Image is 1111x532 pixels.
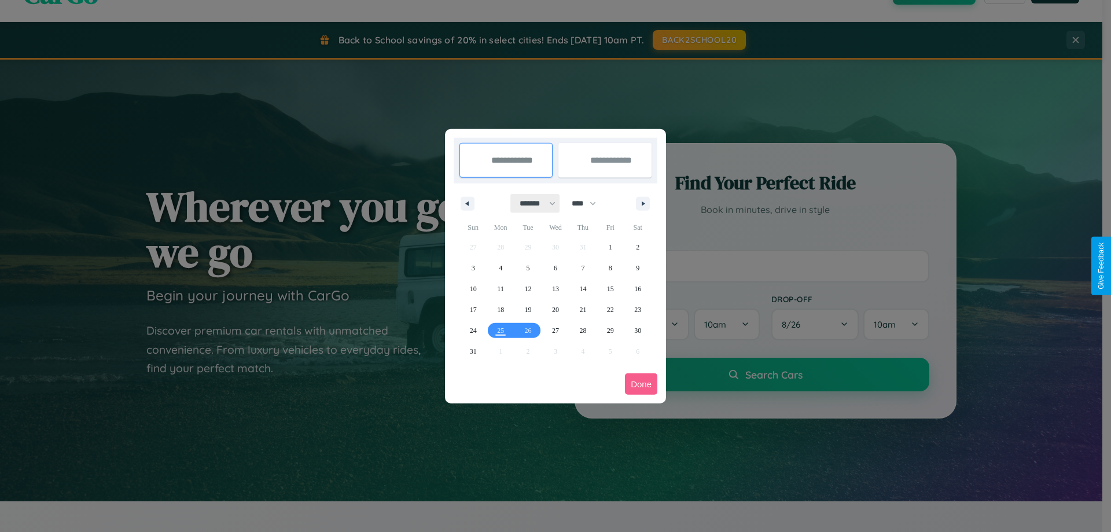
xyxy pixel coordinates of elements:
button: 19 [514,299,542,320]
span: 2 [636,237,639,258]
button: 30 [624,320,652,341]
button: 13 [542,278,569,299]
button: 14 [569,278,597,299]
span: 10 [470,278,477,299]
button: Done [625,373,657,395]
button: 7 [569,258,597,278]
button: 18 [487,299,514,320]
span: 23 [634,299,641,320]
span: Sun [459,218,487,237]
button: 6 [542,258,569,278]
span: 13 [552,278,559,299]
button: 22 [597,299,624,320]
button: 10 [459,278,487,299]
span: 12 [525,278,532,299]
span: 6 [554,258,557,278]
button: 4 [487,258,514,278]
span: 5 [527,258,530,278]
span: 1 [609,237,612,258]
span: Wed [542,218,569,237]
div: Give Feedback [1097,243,1105,289]
button: 20 [542,299,569,320]
button: 12 [514,278,542,299]
button: 2 [624,237,652,258]
span: Mon [487,218,514,237]
button: 8 [597,258,624,278]
span: 18 [497,299,504,320]
span: 31 [470,341,477,362]
button: 24 [459,320,487,341]
button: 11 [487,278,514,299]
button: 3 [459,258,487,278]
button: 27 [542,320,569,341]
button: 23 [624,299,652,320]
span: Fri [597,218,624,237]
button: 5 [514,258,542,278]
span: Tue [514,218,542,237]
span: 25 [497,320,504,341]
span: 9 [636,258,639,278]
span: 21 [579,299,586,320]
span: 15 [607,278,614,299]
span: Thu [569,218,597,237]
span: 16 [634,278,641,299]
button: 1 [597,237,624,258]
button: 26 [514,320,542,341]
button: 28 [569,320,597,341]
span: 22 [607,299,614,320]
button: 15 [597,278,624,299]
span: 3 [472,258,475,278]
span: 24 [470,320,477,341]
span: 29 [607,320,614,341]
span: 8 [609,258,612,278]
button: 31 [459,341,487,362]
span: 19 [525,299,532,320]
span: 30 [634,320,641,341]
button: 21 [569,299,597,320]
span: 26 [525,320,532,341]
span: 4 [499,258,502,278]
button: 25 [487,320,514,341]
span: 17 [470,299,477,320]
span: 14 [579,278,586,299]
button: 9 [624,258,652,278]
span: 27 [552,320,559,341]
button: 16 [624,278,652,299]
button: 17 [459,299,487,320]
span: 20 [552,299,559,320]
button: 29 [597,320,624,341]
span: 28 [579,320,586,341]
span: 7 [581,258,584,278]
span: 11 [497,278,504,299]
span: Sat [624,218,652,237]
